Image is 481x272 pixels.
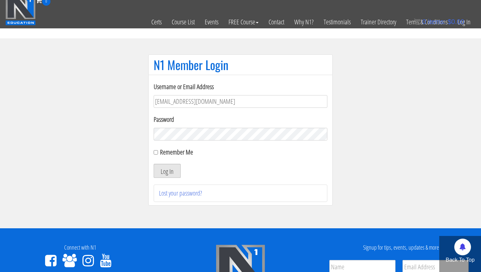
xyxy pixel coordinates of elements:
a: Terms & Conditions [401,6,453,38]
h1: N1 Member Login [154,58,327,71]
label: Remember Me [160,148,193,157]
a: Course List [167,6,200,38]
a: Trainer Directory [356,6,401,38]
a: Log In [453,6,476,38]
a: Events [200,6,223,38]
button: Log In [154,164,181,178]
img: icon11.png [414,18,421,25]
span: 0 [422,18,426,25]
a: Certs [146,6,167,38]
a: 0 items: $0.00 [414,18,464,25]
h4: Connect with N1 [5,244,155,251]
a: Testimonials [319,6,356,38]
span: items: [428,18,446,25]
a: Why N1? [289,6,319,38]
p: Back To Top [439,256,481,264]
bdi: 0.00 [448,18,464,25]
span: $ [448,18,451,25]
h4: Signup for tips, events, updates & more [326,244,476,251]
a: FREE Course [223,6,264,38]
a: Contact [264,6,289,38]
label: Password [154,114,327,124]
a: Lost your password? [159,189,202,198]
label: Username or Email Address [154,82,327,92]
